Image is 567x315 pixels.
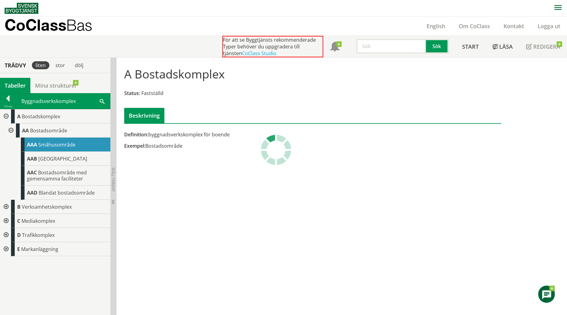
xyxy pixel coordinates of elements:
div: Gå till informationssidan för CoClass Studio [10,166,110,186]
span: Start [462,43,479,50]
img: Laddar [261,135,291,165]
div: För att se Byggtjänsts rekommenderade Typer behöver du uppgradera till tjänsten [222,36,323,57]
span: Fastställd [141,90,163,97]
div: Trädvy [1,62,29,69]
a: Mina strukturer [30,78,82,93]
a: Om CoClass [452,22,497,30]
div: byggnadsverkskomplex för boende [124,131,372,138]
span: [GEOGRAPHIC_DATA] [38,155,87,162]
span: Bostadsområde [30,127,67,134]
div: Gå till informationssidan för CoClass Studio [10,186,110,200]
span: Bas [66,16,92,34]
div: Gå till informationssidan för CoClass Studio [10,138,110,152]
div: Bostadsområde [124,142,372,149]
a: CoClass Studio [242,50,276,57]
span: Småhusområde [38,141,75,148]
span: E [17,246,20,252]
span: C [17,218,20,224]
span: AAC [27,169,37,176]
a: Läsa [485,36,519,57]
span: Bostadsområde med gemensamma faciliteter [27,169,87,182]
span: Definition: [124,131,148,138]
div: Gå till informationssidan för CoClass Studio [10,152,110,166]
span: AA [22,127,29,134]
span: Läsa [499,43,513,50]
span: Bostadskomplex [22,113,60,120]
a: Kontakt [497,22,531,30]
span: AAD [27,189,37,196]
span: Status: [124,90,140,97]
span: A [17,113,21,120]
span: AAB [27,155,37,162]
a: English [420,22,452,30]
span: Sök i tabellen [100,98,105,104]
span: Redigera [533,43,560,50]
span: Markanläggning [21,246,58,252]
a: Logga ut [531,22,567,30]
span: Dölj trädvy [111,168,116,192]
div: dölj [71,61,87,69]
img: Svensk Byggtjänst [5,3,38,14]
span: Verksamhetskomplex [22,203,72,210]
p: CoClass [5,21,92,28]
input: Sök [356,39,426,54]
h1: A Bostadskomplex [124,67,225,81]
div: Byggnadsverkskomplex [16,93,110,109]
span: Blandat bostadsområde [39,189,95,196]
span: D [17,232,21,238]
span: B [17,203,21,210]
a: CoClassBas [5,17,105,36]
div: stor [52,61,69,69]
span: Trafikkomplex [22,232,55,238]
div: liten [32,61,49,69]
button: Sök [426,39,449,54]
span: Notifikationer [330,42,340,52]
span: Mediakomplex [21,218,55,224]
div: Beskrivning [124,108,164,123]
div: Tillbaka [0,104,16,109]
span: Exempel: [124,142,145,149]
div: Gå till informationssidan för CoClass Studio [5,123,110,200]
a: Start [455,36,485,57]
a: Redigera [519,36,567,57]
span: AAA [27,141,37,148]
